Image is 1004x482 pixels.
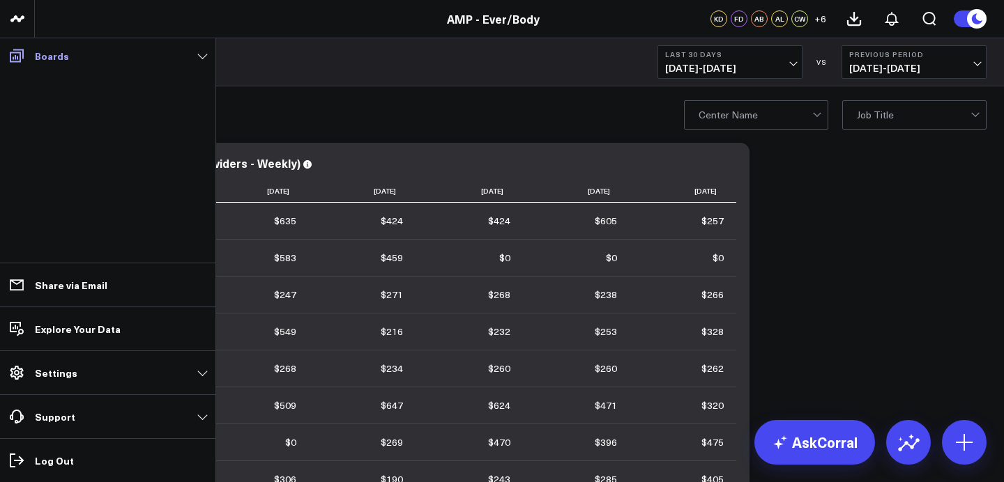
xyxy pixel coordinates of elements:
a: AskCorral [754,420,875,465]
div: VS [809,58,835,66]
div: $635 [274,214,296,228]
th: [DATE] [202,180,309,203]
span: [DATE] - [DATE] [665,63,795,74]
p: Boards [35,50,69,61]
div: $269 [381,435,403,449]
p: Explore Your Data [35,323,121,334]
button: Last 30 Days[DATE]-[DATE] [657,45,803,79]
th: [DATE] [523,180,630,203]
div: $247 [274,288,296,302]
div: $459 [381,251,403,265]
th: [DATE] [630,180,736,203]
div: $509 [274,398,296,412]
button: Previous Period[DATE]-[DATE] [842,45,987,79]
div: $268 [488,288,510,302]
span: + 6 [814,14,826,24]
div: $624 [488,398,510,412]
div: $396 [595,435,617,449]
div: $470 [488,435,510,449]
div: $0 [499,251,510,265]
div: $549 [274,325,296,339]
b: Last 30 Days [665,50,795,59]
div: $0 [713,251,724,265]
button: +6 [812,10,828,27]
div: $424 [488,214,510,228]
div: $271 [381,288,403,302]
th: [DATE] [416,180,522,203]
div: $0 [285,435,296,449]
div: $260 [595,361,617,375]
b: Previous Period [849,50,979,59]
div: $262 [701,361,724,375]
p: Share via Email [35,279,107,290]
div: $424 [381,214,403,228]
div: $268 [274,361,296,375]
div: $238 [595,288,617,302]
div: $328 [701,325,724,339]
div: CW [791,10,808,27]
span: [DATE] - [DATE] [849,63,979,74]
th: [DATE] [309,180,416,203]
div: AL [771,10,788,27]
p: Support [35,411,75,422]
div: $647 [381,398,403,412]
div: $234 [381,361,403,375]
div: $216 [381,325,403,339]
div: AB [751,10,768,27]
a: AMP - Ever/Body [447,11,540,26]
div: $471 [595,398,617,412]
div: $257 [701,214,724,228]
div: $320 [701,398,724,412]
div: $253 [595,325,617,339]
div: $0 [606,251,617,265]
div: $475 [701,435,724,449]
div: KD [710,10,727,27]
p: Log Out [35,455,74,466]
a: Log Out [4,448,211,473]
p: Settings [35,367,77,378]
div: $583 [274,251,296,265]
div: FD [731,10,747,27]
div: $266 [701,288,724,302]
div: $260 [488,361,510,375]
div: $605 [595,214,617,228]
div: $232 [488,325,510,339]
